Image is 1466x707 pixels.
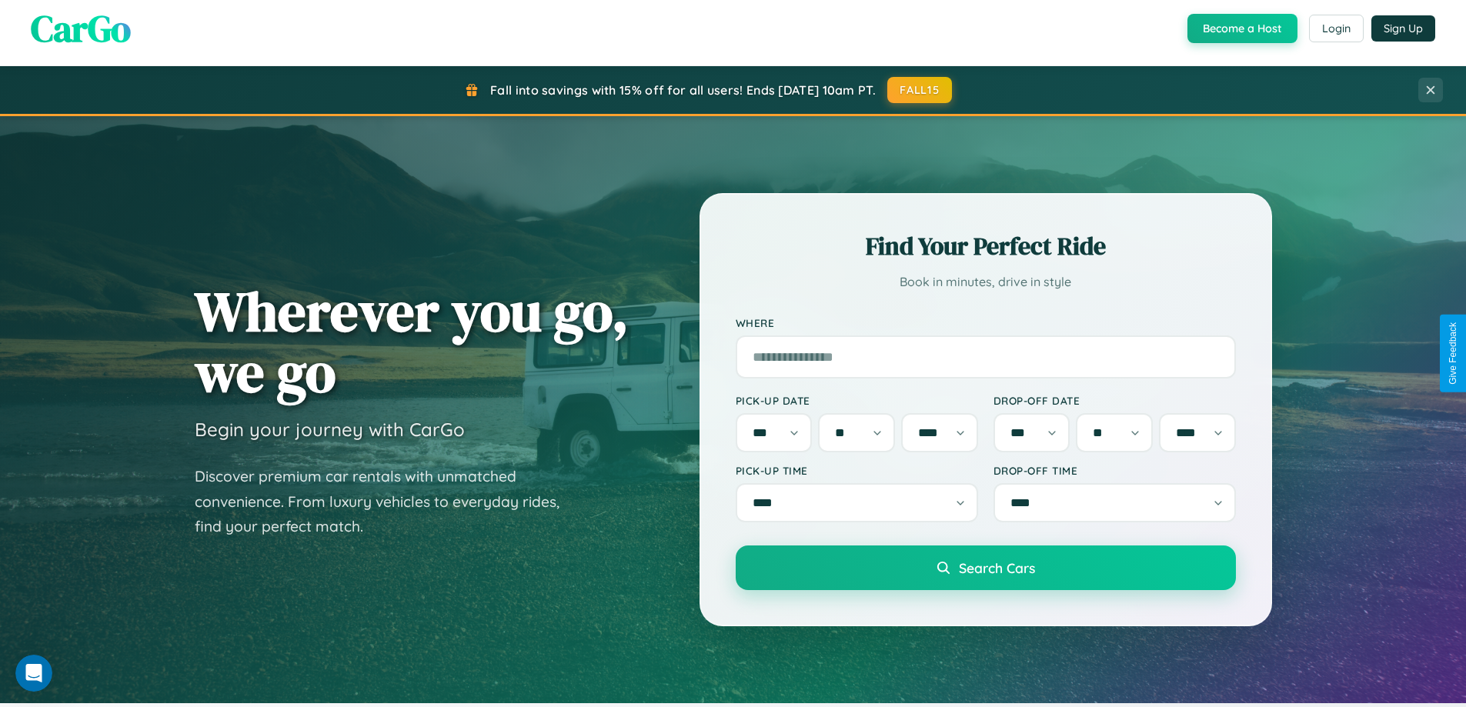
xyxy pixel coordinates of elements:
label: Drop-off Date [993,394,1236,407]
label: Drop-off Time [993,464,1236,477]
label: Pick-up Date [736,394,978,407]
span: Search Cars [959,559,1035,576]
h3: Begin your journey with CarGo [195,418,465,441]
span: CarGo [31,3,131,54]
div: Give Feedback [1448,322,1458,385]
button: Sign Up [1371,15,1435,42]
p: Book in minutes, drive in style [736,271,1236,293]
p: Discover premium car rentals with unmatched convenience. From luxury vehicles to everyday rides, ... [195,464,579,539]
label: Where [736,316,1236,329]
h1: Wherever you go, we go [195,281,629,402]
span: Fall into savings with 15% off for all users! Ends [DATE] 10am PT. [490,82,876,98]
button: Become a Host [1187,14,1297,43]
h2: Find Your Perfect Ride [736,229,1236,263]
button: FALL15 [887,77,952,103]
button: Search Cars [736,545,1236,590]
iframe: Intercom live chat [15,655,52,692]
button: Login [1309,15,1364,42]
label: Pick-up Time [736,464,978,477]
